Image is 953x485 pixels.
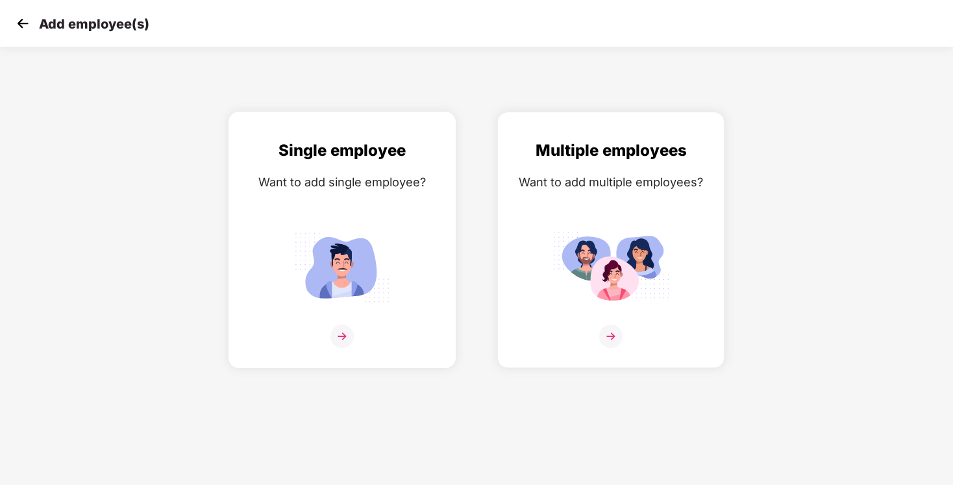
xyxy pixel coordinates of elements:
img: svg+xml;base64,PHN2ZyB4bWxucz0iaHR0cDovL3d3dy53My5vcmcvMjAwMC9zdmciIGlkPSJTaW5nbGVfZW1wbG95ZWUiIH... [284,227,401,308]
div: Want to add single employee? [242,173,442,192]
img: svg+xml;base64,PHN2ZyB4bWxucz0iaHR0cDovL3d3dy53My5vcmcvMjAwMC9zdmciIGlkPSJNdWx0aXBsZV9lbXBsb3llZS... [552,227,669,308]
div: Multiple employees [511,138,711,163]
div: Single employee [242,138,442,163]
p: Add employee(s) [39,16,149,32]
img: svg+xml;base64,PHN2ZyB4bWxucz0iaHR0cDovL3d3dy53My5vcmcvMjAwMC9zdmciIHdpZHRoPSIzMCIgaGVpZ2h0PSIzMC... [13,14,32,33]
img: svg+xml;base64,PHN2ZyB4bWxucz0iaHR0cDovL3d3dy53My5vcmcvMjAwMC9zdmciIHdpZHRoPSIzNiIgaGVpZ2h0PSIzNi... [599,325,623,348]
div: Want to add multiple employees? [511,173,711,192]
img: svg+xml;base64,PHN2ZyB4bWxucz0iaHR0cDovL3d3dy53My5vcmcvMjAwMC9zdmciIHdpZHRoPSIzNiIgaGVpZ2h0PSIzNi... [330,325,354,348]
